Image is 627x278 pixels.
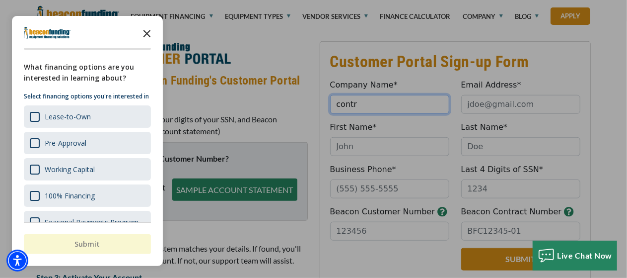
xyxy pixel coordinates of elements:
p: Select financing options you're interested in [24,92,151,101]
div: Pre-Approval [45,138,86,148]
div: Survey [12,16,163,266]
button: Submit [24,234,151,254]
span: Live Chat Now [557,251,613,260]
div: Lease-to-Own [24,105,151,128]
div: 100% Financing [45,191,95,200]
div: Lease-to-Own [45,112,91,121]
div: Working Capital [24,158,151,181]
div: Working Capital [45,165,95,174]
button: Live Chat Now [533,241,618,271]
button: Close the survey [137,23,157,43]
img: Company logo [24,27,70,39]
div: Pre-Approval [24,132,151,154]
div: Seasonal Payments Program [45,217,139,227]
div: Accessibility Menu [6,250,28,272]
div: Seasonal Payments Program [24,211,151,233]
div: What financing options are you interested in learning about? [24,62,151,84]
div: 100% Financing [24,185,151,207]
